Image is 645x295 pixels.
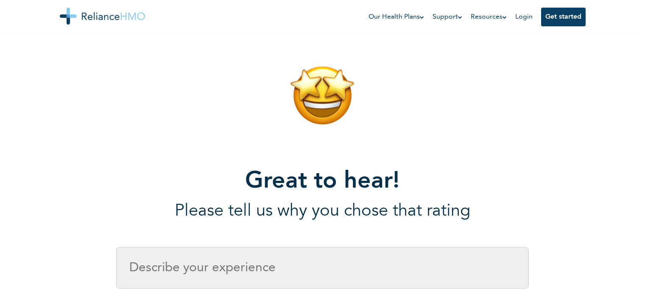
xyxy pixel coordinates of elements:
[175,168,470,196] h1: Great to hear!
[175,201,470,222] p: Please tell us why you chose that rating
[471,12,507,22] a: Resources
[433,12,462,22] a: Support
[369,12,424,22] a: Our Health Plans
[515,14,533,20] a: Login
[116,247,529,289] input: Describe your experience
[290,65,354,129] img: review icon
[60,8,145,25] img: Reliance HMO's Logo
[541,8,586,26] button: Get started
